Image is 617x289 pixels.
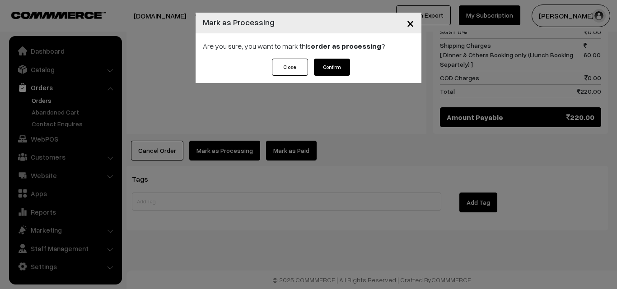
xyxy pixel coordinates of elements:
[311,41,381,50] strong: order as processing
[407,14,414,31] span: ×
[399,9,421,37] button: Close
[314,59,350,76] button: Confirm
[272,59,308,76] button: Close
[203,16,275,28] h4: Mark as Processing
[196,33,421,59] div: Are you sure, you want to mark this ?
